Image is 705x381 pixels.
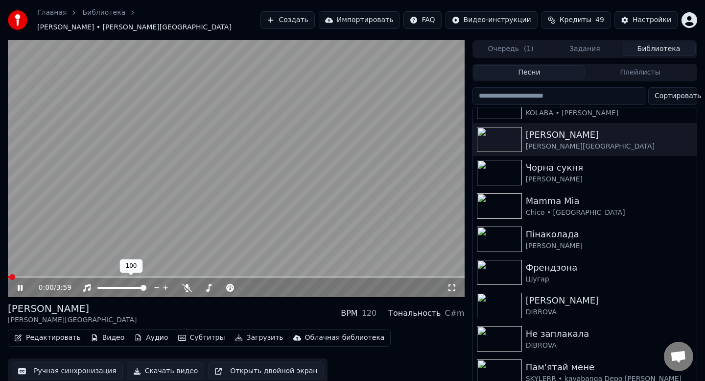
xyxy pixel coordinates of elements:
button: Ручная синхронизация [12,362,123,380]
div: Mamma Mia [526,194,693,208]
button: Видео-инструкции [446,11,538,29]
div: [PERSON_NAME][GEOGRAPHIC_DATA] [526,142,693,152]
div: Chico • [GEOGRAPHIC_DATA] [526,208,693,218]
button: Субтитры [174,331,229,345]
span: [PERSON_NAME] • [PERSON_NAME][GEOGRAPHIC_DATA] [37,23,232,32]
button: Видео [87,331,129,345]
span: 0:00 [39,283,54,293]
div: [PERSON_NAME] [526,128,693,142]
div: Облачная библиотека [305,333,385,343]
button: Настройки [614,11,678,29]
button: Плейлисты [585,65,696,79]
button: FAQ [403,11,441,29]
div: [PERSON_NAME] [526,175,693,184]
button: Аудио [130,331,172,345]
button: Редактировать [10,331,85,345]
button: Задания [548,42,622,56]
button: Кредиты49 [541,11,611,29]
div: 100 [120,259,143,273]
div: BPM [341,307,357,319]
button: Открыть двойной экран [208,362,324,380]
nav: breadcrumb [37,8,260,32]
div: Настройки [633,15,671,25]
div: [PERSON_NAME] [8,302,137,315]
div: Не заплакала [526,327,693,341]
div: DIBROVA [526,307,693,317]
a: Главная [37,8,67,18]
button: Очередь [474,42,548,56]
a: Відкритий чат [664,342,693,371]
div: / [39,283,62,293]
span: 49 [595,15,604,25]
button: Импортировать [319,11,400,29]
span: Сортировать [655,91,701,101]
img: youka [8,10,27,30]
button: Песни [474,65,585,79]
a: Библиотека [82,8,125,18]
button: Библиотека [622,42,696,56]
div: KOLABA • [PERSON_NAME] [526,108,693,118]
div: Пам'ятай мене [526,360,693,374]
span: ( 1 ) [524,44,534,54]
div: [PERSON_NAME] [526,241,693,251]
button: Скачать видео [127,362,205,380]
div: Пінаколада [526,228,693,241]
div: Шугар [526,275,693,284]
div: C#m [445,307,464,319]
button: Создать [260,11,314,29]
span: 3:59 [56,283,71,293]
div: DIBROVA [526,341,693,351]
div: [PERSON_NAME][GEOGRAPHIC_DATA] [8,315,137,325]
div: [PERSON_NAME] [526,294,693,307]
div: 120 [362,307,377,319]
button: Загрузить [231,331,287,345]
div: Френдзона [526,261,693,275]
div: Тональность [388,307,441,319]
span: Кредиты [560,15,591,25]
div: Чорна сукня [526,161,693,175]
